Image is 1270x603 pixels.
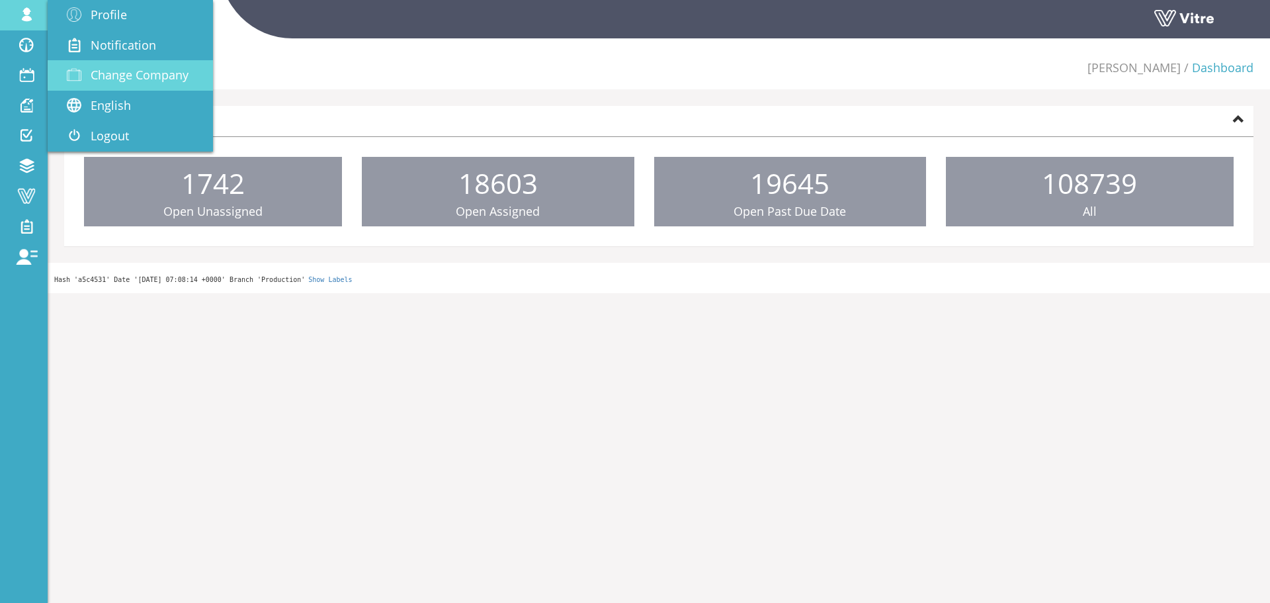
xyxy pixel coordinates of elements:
[1042,164,1137,202] span: 108739
[1181,60,1253,77] li: Dashboard
[54,276,305,283] span: Hash 'a5c4531' Date '[DATE] 07:08:14 +0000' Branch 'Production'
[181,164,245,202] span: 1742
[48,91,213,121] a: English
[362,157,634,227] a: 18603 Open Assigned
[946,157,1234,227] a: 108739 All
[1083,203,1097,219] span: All
[456,203,540,219] span: Open Assigned
[163,203,263,219] span: Open Unassigned
[48,60,213,91] a: Change Company
[48,30,213,61] a: Notification
[91,7,127,23] span: Profile
[91,37,156,53] span: Notification
[750,164,829,202] span: 19645
[91,97,131,113] span: English
[1087,60,1181,75] a: [PERSON_NAME]
[48,121,213,152] a: Logout
[91,67,189,83] span: Change Company
[308,276,352,283] a: Show Labels
[91,128,129,144] span: Logout
[84,157,342,227] a: 1742 Open Unassigned
[734,203,846,219] span: Open Past Due Date
[654,157,926,227] a: 19645 Open Past Due Date
[458,164,538,202] span: 18603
